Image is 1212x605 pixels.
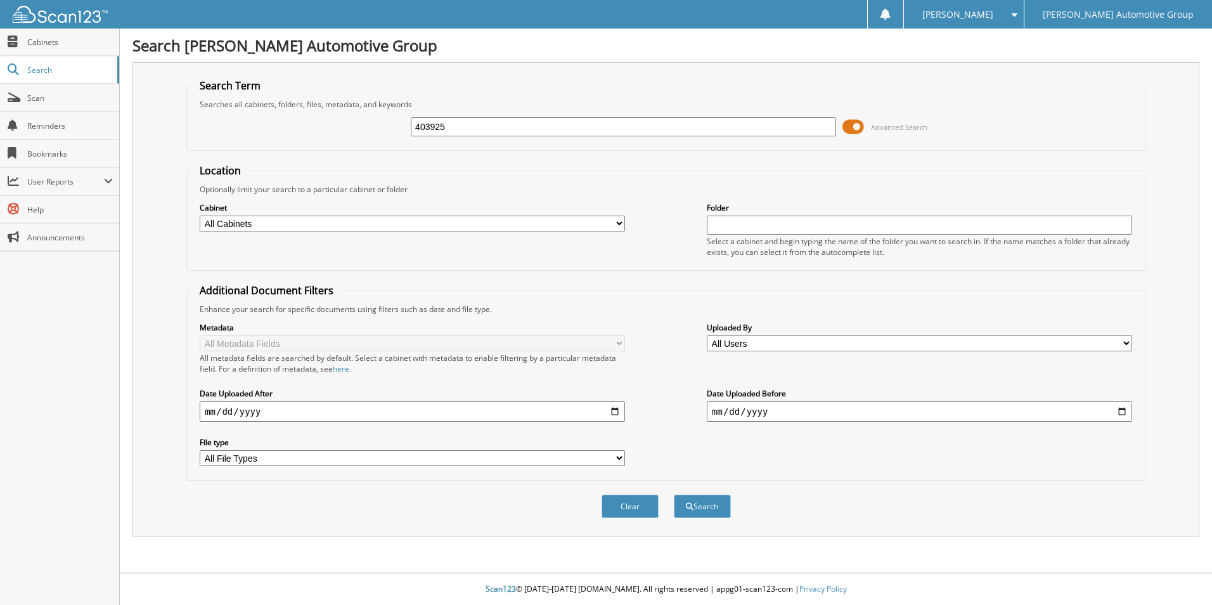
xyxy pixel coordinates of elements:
[27,93,113,103] span: Scan
[27,148,113,159] span: Bookmarks
[602,495,659,518] button: Clear
[707,236,1132,257] div: Select a cabinet and begin typing the name of the folder you want to search in. If the name match...
[27,204,113,215] span: Help
[707,388,1132,399] label: Date Uploaded Before
[200,322,625,333] label: Metadata
[27,120,113,131] span: Reminders
[486,583,516,594] span: Scan123
[707,401,1132,422] input: end
[27,37,113,48] span: Cabinets
[707,202,1132,213] label: Folder
[27,65,111,75] span: Search
[132,35,1199,56] h1: Search [PERSON_NAME] Automotive Group
[193,99,1138,110] div: Searches all cabinets, folders, files, metadata, and keywords
[200,401,625,422] input: start
[200,353,625,374] div: All metadata fields are searched by default. Select a cabinet with metadata to enable filtering b...
[27,176,104,187] span: User Reports
[120,574,1212,605] div: © [DATE]-[DATE] [DOMAIN_NAME]. All rights reserved | appg01-scan123-com |
[193,184,1138,195] div: Optionally limit your search to a particular cabinet or folder
[193,304,1138,315] div: Enhance your search for specific documents using filters such as date and file type.
[200,388,625,399] label: Date Uploaded After
[193,79,267,93] legend: Search Term
[27,232,113,243] span: Announcements
[922,11,993,18] span: [PERSON_NAME]
[200,437,625,448] label: File type
[193,164,247,178] legend: Location
[1043,11,1194,18] span: [PERSON_NAME] Automotive Group
[799,583,847,594] a: Privacy Policy
[707,322,1132,333] label: Uploaded By
[674,495,731,518] button: Search
[1149,544,1212,605] iframe: Chat Widget
[333,363,349,374] a: here
[200,202,625,213] label: Cabinet
[871,122,927,132] span: Advanced Search
[13,6,108,23] img: scan123-logo-white.svg
[193,283,340,297] legend: Additional Document Filters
